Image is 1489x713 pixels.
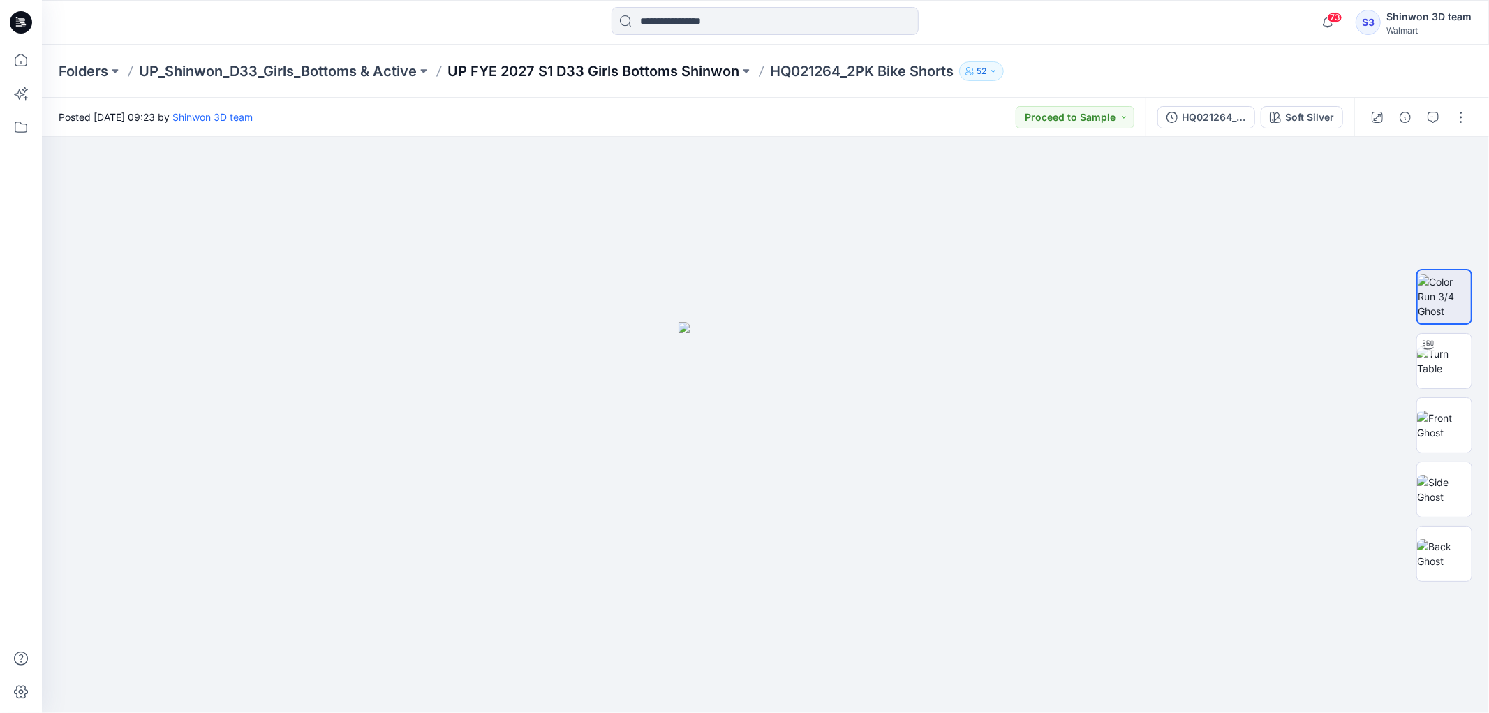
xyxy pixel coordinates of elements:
[1417,539,1472,568] img: Back Ghost
[1157,106,1255,128] button: HQ021264_GV_WN 2 PACK BIKE SHORT
[1394,106,1416,128] button: Details
[139,61,417,81] a: UP_Shinwon_D33_Girls_Bottoms & Active
[1386,8,1472,25] div: Shinwon 3D team
[1261,106,1343,128] button: Soft Silver
[1418,274,1471,318] img: Color Run 3/4 Ghost
[977,64,986,79] p: 52
[1417,346,1472,376] img: Turn Table
[1327,12,1342,23] span: 73
[1386,25,1472,36] div: Walmart
[1417,475,1472,504] img: Side Ghost
[59,61,108,81] a: Folders
[959,61,1004,81] button: 52
[1285,110,1334,125] div: Soft Silver
[1417,411,1472,440] img: Front Ghost
[770,61,954,81] p: HQ021264_2PK Bike Shorts
[1182,110,1246,125] div: HQ021264_GV_WN 2 PACK BIKE SHORT
[447,61,739,81] a: UP FYE 2027 S1 D33 Girls Bottoms Shinwon
[59,110,253,124] span: Posted [DATE] 09:23 by
[1356,10,1381,35] div: S3
[172,111,253,123] a: Shinwon 3D team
